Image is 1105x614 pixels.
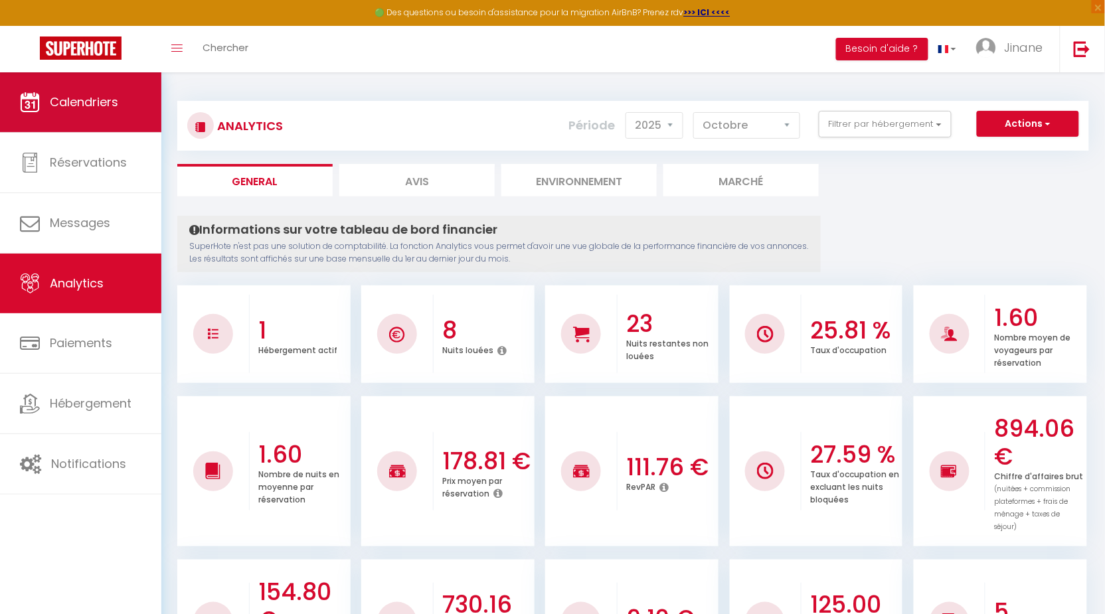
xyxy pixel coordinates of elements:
h4: Informations sur votre tableau de bord financier [189,222,809,237]
button: Filtrer par hébergement [819,111,952,137]
span: Notifications [51,455,126,472]
h3: 25.81 % [810,317,899,345]
p: Taux d'occupation [810,342,887,356]
img: ... [976,38,996,58]
span: Messages [50,214,110,231]
img: NO IMAGE [208,329,218,339]
li: Avis [339,164,495,196]
img: NO IMAGE [757,463,774,479]
h3: 1.60 [994,304,1083,332]
span: Chercher [203,40,248,54]
span: (nuitées + commission plateformes + frais de ménage + taxes de séjour) [994,484,1070,532]
a: Chercher [193,26,258,72]
a: ... Jinane [966,26,1060,72]
h3: 23 [626,310,715,338]
span: Hébergement [50,395,131,412]
h3: 1.60 [258,441,347,469]
li: General [177,164,333,196]
img: logout [1074,40,1090,57]
p: Taux d'occupation en excluant les nuits bloquées [810,466,899,505]
img: NO IMAGE [941,463,958,479]
img: Super Booking [40,37,122,60]
span: Analytics [50,275,104,291]
h3: 27.59 % [810,441,899,469]
span: Jinane [1005,39,1043,56]
p: Nombre moyen de voyageurs par réservation [994,329,1070,368]
p: Hébergement actif [258,342,337,356]
li: Environnement [501,164,657,196]
button: Actions [977,111,1079,137]
label: Période [569,111,616,140]
p: Nuits louées [442,342,493,356]
h3: 1 [258,317,347,345]
h3: 178.81 € [442,447,531,475]
h3: 8 [442,317,531,345]
span: Paiements [50,335,112,351]
p: Chiffre d'affaires brut [994,468,1083,532]
p: Nuits restantes non louées [626,335,709,362]
p: RevPAR [626,479,655,493]
li: Marché [663,164,819,196]
button: Besoin d'aide ? [836,38,928,60]
span: Calendriers [50,94,118,110]
h3: Analytics [214,111,283,141]
span: Réservations [50,154,127,171]
a: >>> ICI <<<< [684,7,730,18]
h3: 894.06 € [994,415,1083,471]
p: SuperHote n'est pas une solution de comptabilité. La fonction Analytics vous permet d'avoir une v... [189,240,809,266]
h3: 111.76 € [626,453,715,481]
p: Prix moyen par réservation [442,473,502,499]
p: Nombre de nuits en moyenne par réservation [258,466,339,505]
